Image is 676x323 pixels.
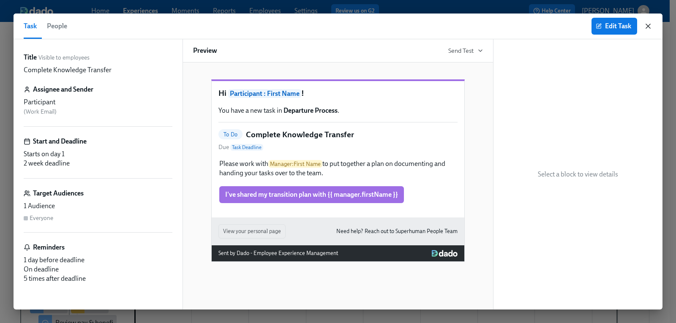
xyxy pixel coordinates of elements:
div: On deadline [24,265,172,274]
div: Please work withManager:First Nameto put together a plan on documenting and handing your tasks ov... [218,158,458,179]
button: View your personal page [218,224,286,239]
button: Edit Task [591,18,637,35]
div: Everyone [30,214,53,222]
label: Title [24,53,37,62]
button: Send Test [448,46,483,55]
h6: Assignee and Sender [33,85,93,94]
h6: Reminders [33,243,65,252]
span: Participant : First Name [228,89,301,98]
div: 5 times after deadline [24,274,172,283]
span: Edit Task [597,22,631,30]
div: 1 Audience [24,201,172,211]
div: 1 day before deadline [24,255,172,265]
span: View your personal page [223,227,281,236]
span: Due [218,143,263,152]
h5: Complete Knowledge Transfer [246,129,354,140]
a: Need help? Reach out to Superhuman People Team [336,227,458,236]
img: Dado [432,250,458,257]
p: Complete Knowledge Transfer [24,65,112,75]
span: 2 week deadline [24,159,70,167]
h6: Start and Deadline [33,137,87,146]
h6: Preview [193,46,217,55]
strong: Departure Process [283,106,338,114]
span: ( Work Email ) [24,108,57,115]
div: Participant [24,98,172,107]
div: Sent by Dado - Employee Experience Management [218,249,338,258]
h1: Hi ! [218,88,458,99]
div: Select a block to view details [493,39,662,309]
div: I've shared my transition plan with {{ manager.firstName }} [218,185,458,204]
div: Starts on day 1 [24,149,172,159]
span: People [47,20,67,32]
span: Task [24,20,37,32]
p: You have a new task in . [218,106,458,115]
span: Visible to employees [38,54,90,62]
h6: Target Audiences [33,189,84,198]
span: Task Deadline [230,144,263,151]
span: To Do [218,131,243,138]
